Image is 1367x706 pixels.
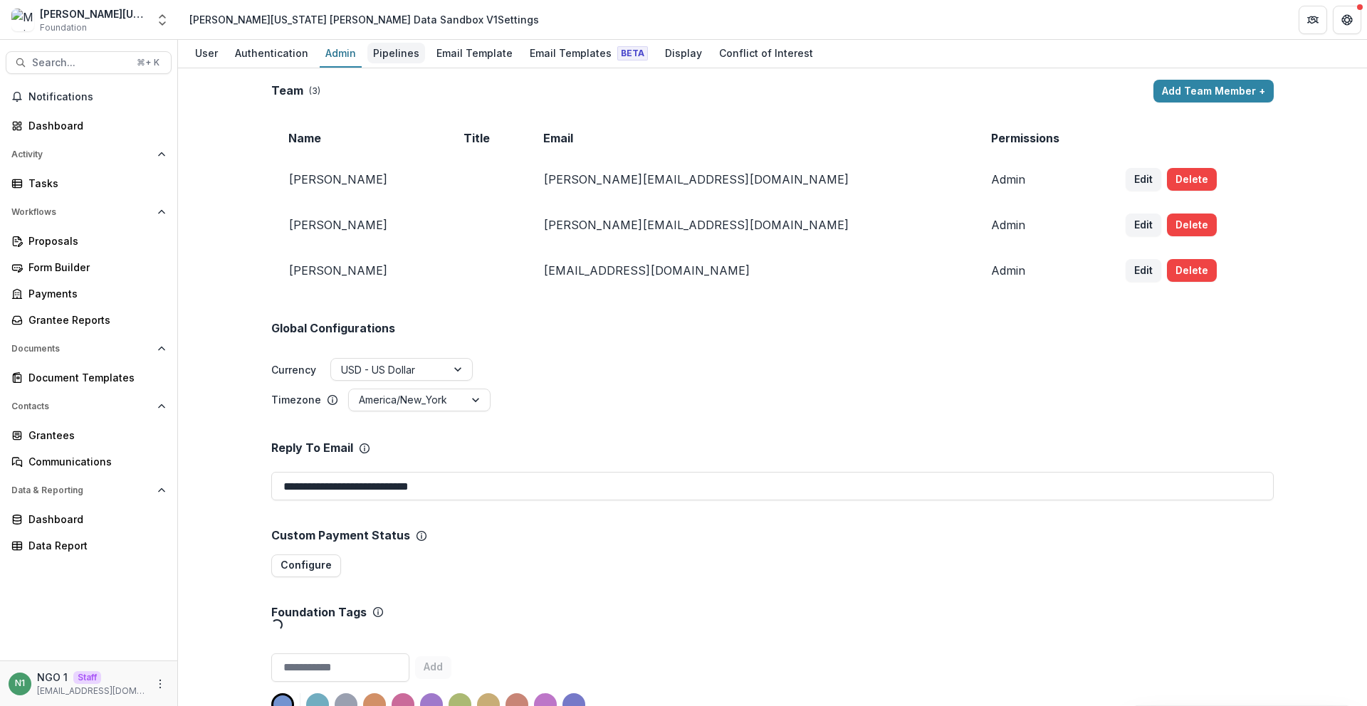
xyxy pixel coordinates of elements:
[28,176,160,191] div: Tasks
[6,172,172,195] a: Tasks
[6,337,172,360] button: Open Documents
[28,428,160,443] div: Grantees
[271,84,303,98] h2: Team
[37,670,68,685] p: NGO 1
[659,40,708,68] a: Display
[367,43,425,63] div: Pipelines
[6,450,172,473] a: Communications
[28,512,160,527] div: Dashboard
[1126,259,1161,282] button: Edit
[229,40,314,68] a: Authentication
[659,43,708,63] div: Display
[320,40,362,68] a: Admin
[1167,168,1217,191] button: Delete
[184,9,545,30] nav: breadcrumb
[6,51,172,74] button: Search...
[6,114,172,137] a: Dashboard
[524,40,654,68] a: Email Templates Beta
[28,233,160,248] div: Proposals
[271,248,446,293] td: [PERSON_NAME]
[431,40,518,68] a: Email Template
[11,485,152,495] span: Data & Reporting
[37,685,146,697] p: [EMAIL_ADDRESS][DOMAIN_NAME]
[617,46,648,60] span: Beta
[713,43,819,63] div: Conflict of Interest
[152,675,169,692] button: More
[526,157,973,202] td: [PERSON_NAME][EMAIL_ADDRESS][DOMAIN_NAME]
[189,40,224,68] a: User
[40,21,87,34] span: Foundation
[189,12,539,27] div: [PERSON_NAME][US_STATE] [PERSON_NAME] Data Sandbox V1 Settings
[1126,214,1161,236] button: Edit
[446,120,526,157] td: Title
[271,554,341,577] button: Configure
[28,91,166,103] span: Notifications
[11,149,152,159] span: Activity
[6,229,172,253] a: Proposals
[6,143,172,166] button: Open Activity
[309,85,320,98] p: ( 3 )
[11,344,152,354] span: Documents
[526,120,973,157] td: Email
[6,308,172,332] a: Grantee Reports
[713,40,819,68] a: Conflict of Interest
[271,202,446,248] td: [PERSON_NAME]
[32,57,128,69] span: Search...
[367,40,425,68] a: Pipelines
[40,6,147,21] div: [PERSON_NAME][US_STATE] [PERSON_NAME] Data Sandbox V1
[28,370,160,385] div: Document Templates
[6,534,172,557] a: Data Report
[6,85,172,108] button: Notifications
[271,529,410,542] p: Custom Payment Status
[974,202,1109,248] td: Admin
[28,260,160,275] div: Form Builder
[271,120,446,157] td: Name
[320,43,362,63] div: Admin
[1299,6,1327,34] button: Partners
[974,157,1109,202] td: Admin
[189,43,224,63] div: User
[28,286,160,301] div: Payments
[28,118,160,133] div: Dashboard
[28,538,160,553] div: Data Report
[6,507,172,531] a: Dashboard
[134,55,162,70] div: ⌘ + K
[73,671,101,684] p: Staff
[526,248,973,293] td: [EMAIL_ADDRESS][DOMAIN_NAME]
[271,606,367,619] p: Foundation Tags
[6,395,172,418] button: Open Contacts
[11,401,152,411] span: Contacts
[6,423,172,447] a: Grantees
[28,454,160,469] div: Communications
[271,441,353,455] p: Reply To Email
[15,679,25,688] div: NGO 1
[11,9,34,31] img: Mimi Washington Starrett Data Sandbox V1
[1167,259,1217,282] button: Delete
[6,255,172,279] a: Form Builder
[11,207,152,217] span: Workflows
[271,362,316,377] label: Currency
[1153,80,1274,102] button: Add Team Member +
[6,366,172,389] a: Document Templates
[6,201,172,223] button: Open Workflows
[974,248,1109,293] td: Admin
[271,322,395,335] h2: Global Configurations
[152,6,172,34] button: Open entity switcher
[229,43,314,63] div: Authentication
[1333,6,1361,34] button: Get Help
[1126,168,1161,191] button: Edit
[526,202,973,248] td: [PERSON_NAME][EMAIL_ADDRESS][DOMAIN_NAME]
[271,392,321,407] p: Timezone
[431,43,518,63] div: Email Template
[6,282,172,305] a: Payments
[524,43,654,63] div: Email Templates
[974,120,1109,157] td: Permissions
[6,479,172,502] button: Open Data & Reporting
[28,312,160,327] div: Grantee Reports
[415,656,451,679] button: Add
[271,157,446,202] td: [PERSON_NAME]
[1167,214,1217,236] button: Delete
